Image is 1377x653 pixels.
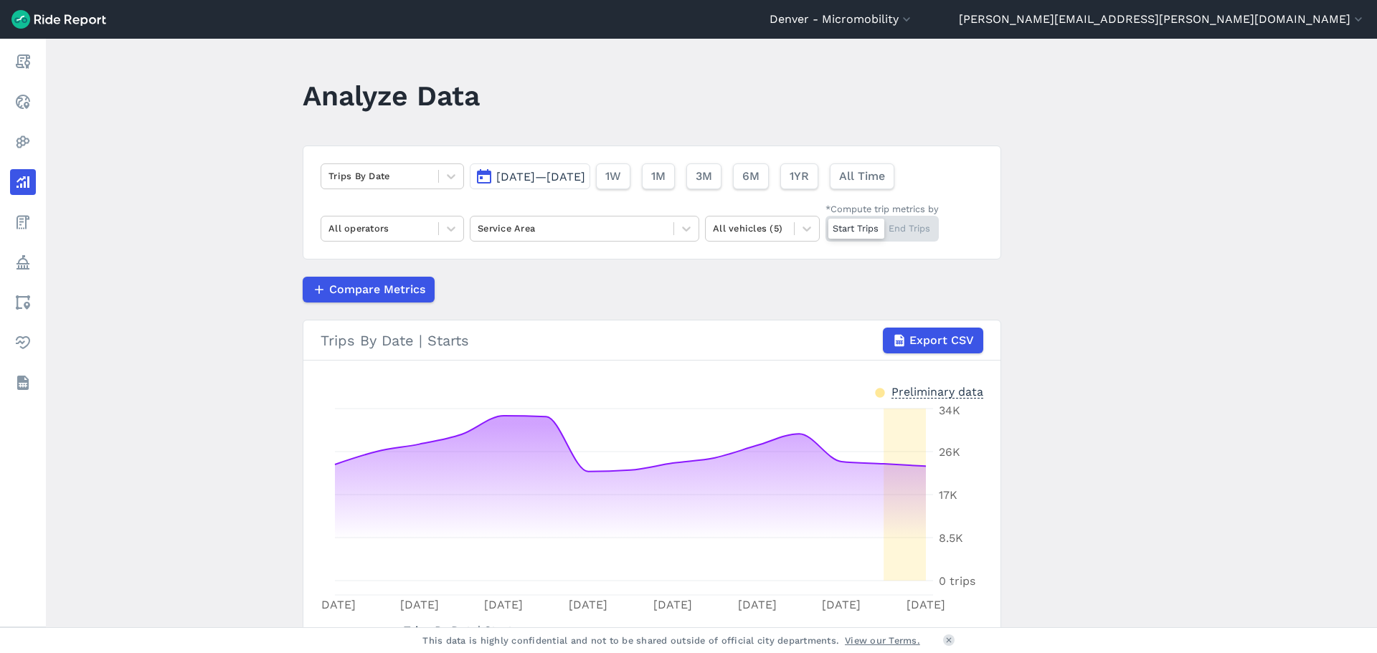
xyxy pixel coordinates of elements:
[470,163,590,189] button: [DATE]—[DATE]
[909,332,974,349] span: Export CSV
[10,290,36,315] a: Areas
[822,598,861,611] tspan: [DATE]
[404,624,519,637] span: | Starts
[484,598,523,611] tspan: [DATE]
[10,370,36,396] a: Datasets
[845,634,920,647] a: View our Terms.
[825,202,939,216] div: *Compute trip metrics by
[770,11,914,28] button: Denver - Micromobility
[959,11,1366,28] button: [PERSON_NAME][EMAIL_ADDRESS][PERSON_NAME][DOMAIN_NAME]
[11,10,106,29] img: Ride Report
[907,598,945,611] tspan: [DATE]
[738,598,777,611] tspan: [DATE]
[10,330,36,356] a: Health
[317,598,356,611] tspan: [DATE]
[686,163,721,189] button: 3M
[10,49,36,75] a: Report
[780,163,818,189] button: 1YR
[329,281,425,298] span: Compare Metrics
[10,169,36,195] a: Analyze
[10,209,36,235] a: Fees
[321,328,983,353] div: Trips By Date | Starts
[303,277,435,302] button: Compare Metrics
[496,170,585,183] span: [DATE]—[DATE]
[10,129,36,155] a: Heatmaps
[10,249,36,275] a: Policy
[303,76,480,115] h1: Analyze Data
[733,163,769,189] button: 6M
[939,488,957,502] tspan: 17K
[830,163,894,189] button: All Time
[891,383,983,399] div: Preliminary data
[605,168,621,185] span: 1W
[696,168,712,185] span: 3M
[404,619,478,639] span: Trips By Date
[400,598,439,611] tspan: [DATE]
[839,168,885,185] span: All Time
[939,445,960,459] tspan: 26K
[596,163,630,189] button: 1W
[939,404,960,417] tspan: 34K
[939,574,975,588] tspan: 0 trips
[10,89,36,115] a: Realtime
[883,328,983,353] button: Export CSV
[790,168,809,185] span: 1YR
[653,598,692,611] tspan: [DATE]
[742,168,760,185] span: 6M
[939,531,963,545] tspan: 8.5K
[651,168,666,185] span: 1M
[642,163,675,189] button: 1M
[569,598,607,611] tspan: [DATE]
